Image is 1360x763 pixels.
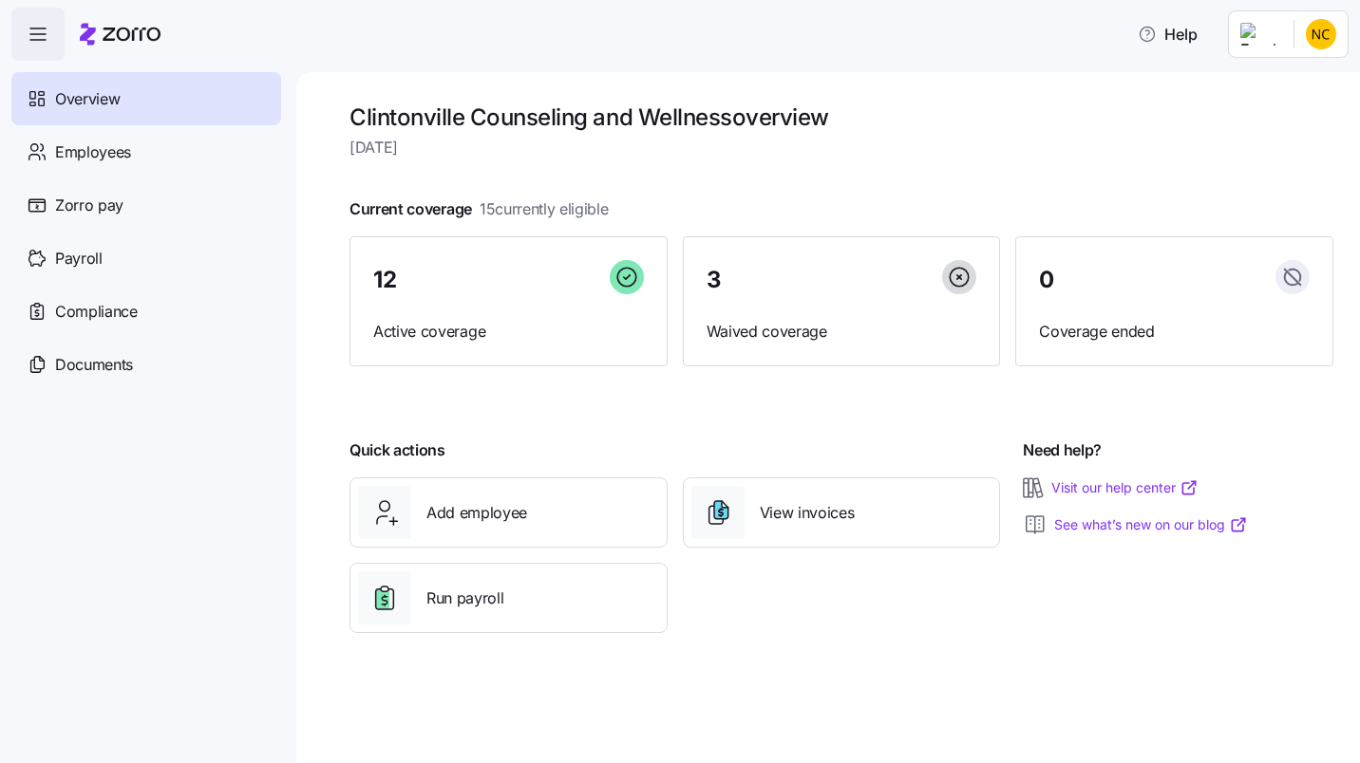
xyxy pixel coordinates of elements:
span: 3 [707,269,722,291]
span: 0 [1039,269,1054,291]
span: Documents [55,353,133,377]
a: See what’s new on our blog [1054,515,1248,534]
span: Active coverage [373,320,644,344]
span: Overview [55,87,120,111]
span: [DATE] [349,136,1333,159]
h1: Clintonville Counseling and Wellness overview [349,102,1333,132]
span: Run payroll [426,586,503,610]
img: Employer logo [1240,23,1278,46]
a: Zorro pay [11,178,281,232]
span: Waived coverage [707,320,977,344]
span: 12 [373,269,396,291]
span: Zorro pay [55,194,123,217]
img: 4df69aa124fc8a424bc100789b518ae1 [1306,19,1336,49]
span: Add employee [426,501,527,525]
span: Payroll [55,247,103,270]
span: View invoices [760,501,855,525]
span: Current coverage [349,197,609,221]
span: Need help? [1023,438,1102,462]
a: Compliance [11,285,281,338]
a: Payroll [11,232,281,285]
span: 15 currently eligible [480,197,609,221]
a: Documents [11,338,281,391]
span: Compliance [55,300,138,324]
span: Employees [55,140,131,164]
button: Help [1123,15,1213,53]
span: Help [1138,23,1198,46]
span: Quick actions [349,438,445,462]
a: Employees [11,125,281,178]
span: Coverage ended [1039,320,1310,344]
a: Overview [11,72,281,125]
a: Visit our help center [1051,478,1199,497]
